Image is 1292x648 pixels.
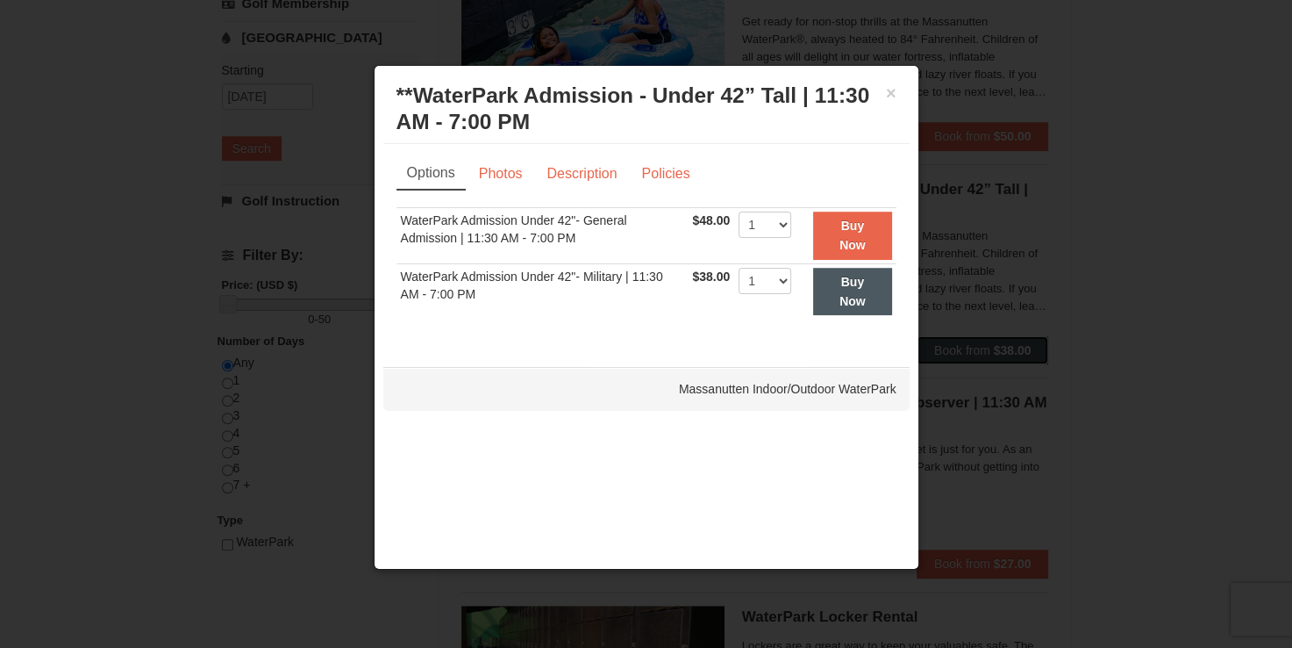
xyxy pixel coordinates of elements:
[396,157,466,191] a: Options
[396,83,896,135] h3: **WaterPark Admission - Under 42” Tall | 11:30 AM - 7:00 PM
[813,268,891,316] button: Buy Now
[839,275,866,308] strong: Buy Now
[813,212,891,260] button: Buy Now
[630,157,701,191] a: Policies
[692,213,730,227] span: $48.00
[396,207,689,263] td: WaterPark Admission Under 42"- General Admission | 11:30 AM - 7:00 PM
[839,219,866,252] strong: Buy Now
[396,263,689,319] td: WaterPark Admission Under 42"- Military | 11:30 AM - 7:00 PM
[692,270,730,284] span: $38.00
[468,157,534,191] a: Photos
[886,84,896,102] button: ×
[383,367,910,411] div: Massanutten Indoor/Outdoor WaterPark
[535,157,628,191] a: Description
